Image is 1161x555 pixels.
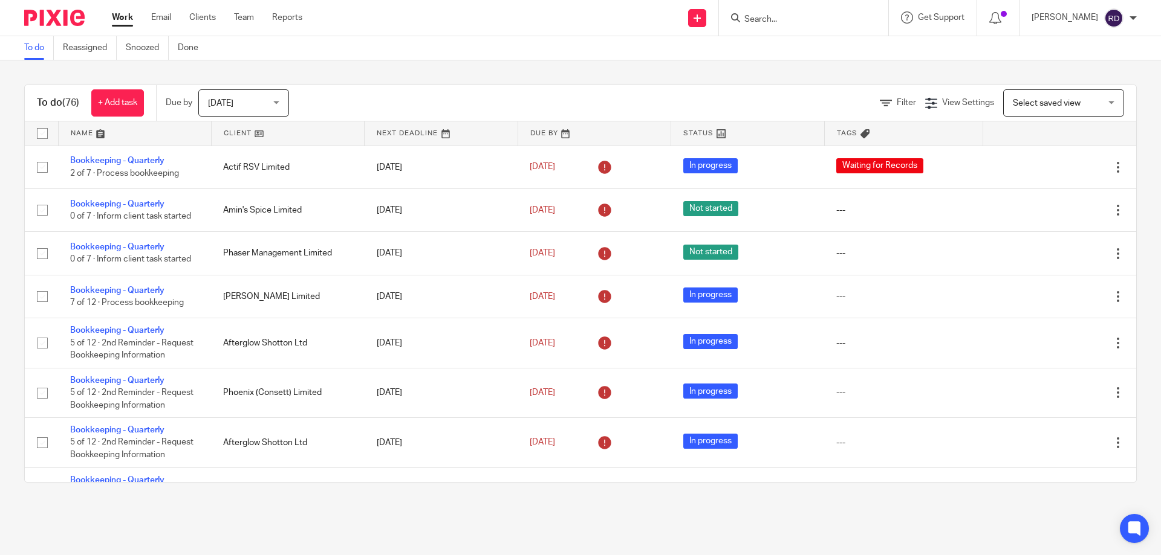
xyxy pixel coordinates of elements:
[1104,8,1124,28] img: svg%3E
[211,418,364,467] td: Afterglow Shotton Ltd
[530,249,555,257] span: [DATE]
[365,368,518,417] td: [DATE]
[166,97,192,109] p: Due by
[211,146,364,188] td: Actif RSV Limited
[178,36,207,60] a: Done
[836,290,971,303] div: ---
[70,298,184,307] span: 7 of 12 · Process bookkeeping
[837,130,857,136] span: Tags
[211,188,364,231] td: Amin's Spice Limited
[70,243,164,251] a: Bookkeeping - Quarterly
[530,339,555,347] span: [DATE]
[918,13,964,22] span: Get Support
[151,11,171,24] a: Email
[211,318,364,368] td: Afterglow Shotton Ltd
[836,247,971,259] div: ---
[836,337,971,349] div: ---
[365,418,518,467] td: [DATE]
[942,98,994,107] span: View Settings
[70,376,164,385] a: Bookkeeping - Quarterly
[530,438,555,447] span: [DATE]
[836,158,923,173] span: Waiting for Records
[365,232,518,275] td: [DATE]
[836,204,971,216] div: ---
[70,200,164,208] a: Bookkeeping - Quarterly
[211,368,364,417] td: Phoenix (Consett) Limited
[211,275,364,318] td: [PERSON_NAME] Limited
[211,232,364,275] td: Phaser Management Limited
[683,201,738,216] span: Not started
[365,318,518,368] td: [DATE]
[365,467,518,517] td: [DATE]
[211,467,364,517] td: Phoenix (Consett) Limited
[91,89,144,117] a: + Add task
[683,287,738,303] span: In progress
[530,292,555,301] span: [DATE]
[70,212,191,220] span: 0 of 7 · Inform client task started
[126,36,169,60] a: Snoozed
[530,388,555,397] span: [DATE]
[234,11,254,24] a: Team
[1032,11,1098,24] p: [PERSON_NAME]
[530,206,555,214] span: [DATE]
[208,99,233,107] span: [DATE]
[683,434,738,449] span: In progress
[897,98,916,107] span: Filter
[530,163,555,172] span: [DATE]
[683,158,738,173] span: In progress
[70,326,164,335] a: Bookkeeping - Quarterly
[1013,99,1081,107] span: Select saved view
[365,275,518,318] td: [DATE]
[365,188,518,231] td: [DATE]
[24,36,54,60] a: To do
[70,286,164,295] a: Bookkeeping - Quarterly
[70,339,193,360] span: 5 of 12 · 2nd Reminder - Request Bookkeeping Information
[683,334,738,349] span: In progress
[70,426,164,434] a: Bookkeeping - Quarterly
[24,10,85,26] img: Pixie
[683,245,738,260] span: Not started
[63,36,117,60] a: Reassigned
[112,11,133,24] a: Work
[70,255,191,264] span: 0 of 7 · Inform client task started
[37,97,79,109] h1: To do
[365,146,518,188] td: [DATE]
[70,476,164,484] a: Bookkeeping - Quarterly
[62,98,79,107] span: (76)
[70,169,179,178] span: 2 of 7 · Process bookkeeping
[70,156,164,165] a: Bookkeeping - Quarterly
[836,437,971,449] div: ---
[70,438,193,460] span: 5 of 12 · 2nd Reminder - Request Bookkeeping Information
[683,383,738,399] span: In progress
[836,387,971,399] div: ---
[743,14,852,25] input: Search
[272,11,302,24] a: Reports
[189,11,216,24] a: Clients
[70,388,193,409] span: 5 of 12 · 2nd Reminder - Request Bookkeeping Information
